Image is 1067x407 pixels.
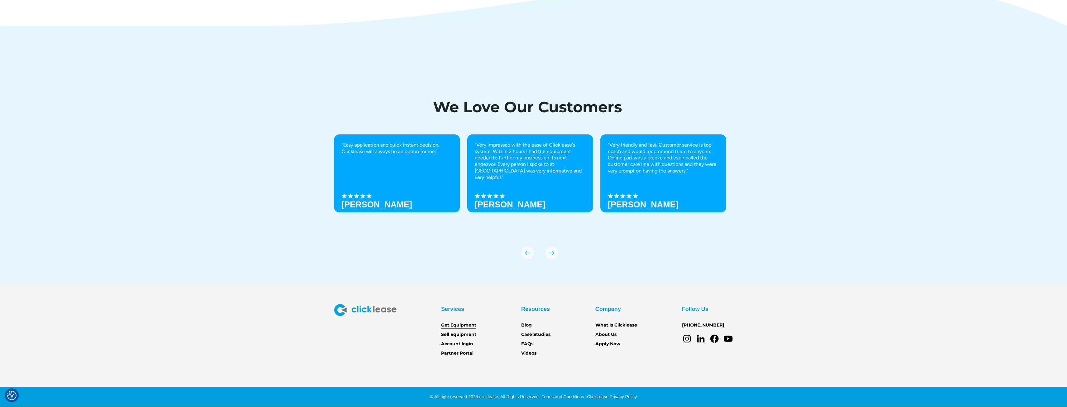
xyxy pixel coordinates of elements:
div: 3 of 8 [600,134,726,234]
div: © All right reserved 2025 clicklease. All Rights Reserved [430,394,539,400]
a: [PHONE_NUMBER] [682,322,724,329]
img: arrow Icon [521,247,534,259]
p: "Very impressed with the ease of Clicklease's system. Within 2 hours I had the equipment needed t... [475,142,585,181]
div: 2 of 8 [467,134,593,234]
div: carousel [334,134,733,259]
img: Black star icon [487,193,492,198]
a: Get Equipment [441,322,476,329]
a: Sell Equipment [441,331,476,338]
img: Black star icon [481,193,486,198]
h3: [PERSON_NAME] [608,200,679,209]
img: Black star icon [348,193,353,198]
a: Apply Now [595,341,620,347]
div: Follow Us [682,304,709,314]
img: arrow Icon [546,247,558,259]
strong: [PERSON_NAME] [475,200,546,209]
img: Black star icon [500,193,505,198]
a: Case Studies [521,331,550,338]
h3: [PERSON_NAME] [342,200,412,209]
img: Black star icon [354,193,359,198]
div: Services [441,304,464,314]
img: Black star icon [614,193,619,198]
h1: We Love Our Customers [334,99,721,114]
a: About Us [595,331,617,338]
a: FAQs [521,341,533,347]
img: Black star icon [342,193,347,198]
div: 1 of 8 [334,134,460,234]
a: ClickLease Privacy Policy [585,394,637,399]
p: “Easy application and quick instant decision. Clicklease will always be an option for me.” [342,142,452,155]
a: Blog [521,322,532,329]
div: Company [595,304,621,314]
img: Black star icon [608,193,613,198]
div: previous slide [521,247,534,259]
img: Black star icon [360,193,365,198]
img: Revisit consent button [7,391,17,400]
p: “Very friendly and fast. Customer service is top notch and would recommend them to anyone. Online... [608,142,719,174]
a: Account login [441,341,473,347]
img: Clicklease logo [334,304,397,316]
a: Videos [521,350,536,357]
div: Resources [521,304,550,314]
img: Black star icon [493,193,498,198]
a: Terms and Conditions [540,394,584,399]
a: Partner Portal [441,350,473,357]
img: Black star icon [475,193,480,198]
img: Black star icon [633,193,638,198]
a: What Is Clicklease [595,322,637,329]
div: next slide [546,247,558,259]
img: Black star icon [627,193,632,198]
img: Black star icon [620,193,625,198]
img: Black star icon [367,193,372,198]
button: Consent Preferences [7,391,17,400]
